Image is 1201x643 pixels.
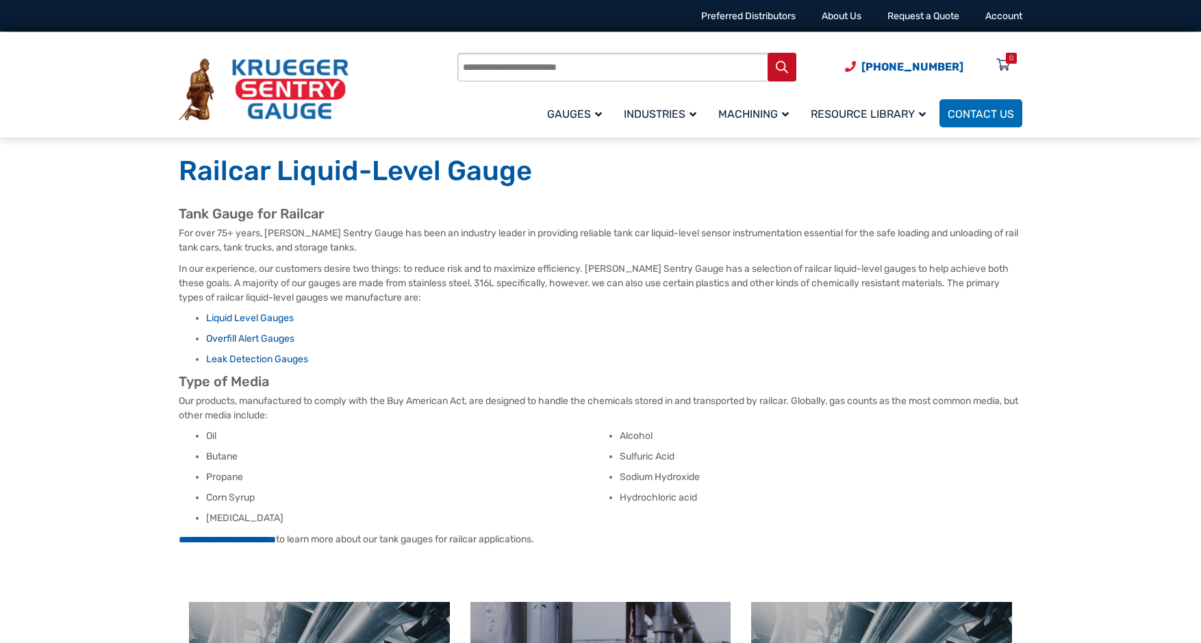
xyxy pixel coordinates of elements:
a: Preferred Distributors [701,10,796,22]
a: Account [985,10,1022,22]
div: 0 [1009,53,1013,64]
a: Request a Quote [887,10,959,22]
span: Gauges [547,108,602,121]
a: Industries [616,97,710,129]
span: [PHONE_NUMBER] [861,60,963,73]
li: Propane [206,470,609,484]
a: Phone Number (920) 434-8860 [845,58,963,75]
h2: Type of Media [179,373,1022,390]
li: [MEDICAL_DATA] [206,512,609,525]
span: Machining [718,108,789,121]
p: to learn more about our tank gauges for railcar applications. [179,532,1022,547]
span: Resource Library [811,108,926,121]
a: Contact Us [939,99,1022,127]
p: Our products, manufactured to comply with the Buy American Act, are designed to handle the chemic... [179,394,1022,423]
li: Sulfuric Acid [620,450,1022,464]
a: Resource Library [802,97,939,129]
a: Leak Detection Gauges [206,353,308,365]
span: Contact Us [948,108,1014,121]
li: Hydrochloric acid [620,491,1022,505]
li: Alcohol [620,429,1022,443]
li: Sodium Hydroxide [620,470,1022,484]
a: About Us [822,10,861,22]
a: Gauges [539,97,616,129]
h1: Railcar Liquid-Level Gauge [179,154,1022,188]
img: Krueger Sentry Gauge [179,58,349,121]
h2: Tank Gauge for Railcar [179,205,1022,223]
p: In our experience, our customers desire two things: to reduce risk and to maximize efficiency. [P... [179,262,1022,305]
li: Oil [206,429,609,443]
a: Liquid Level Gauges [206,312,294,324]
a: Machining [710,97,802,129]
p: For over 75+ years, [PERSON_NAME] Sentry Gauge has been an industry leader in providing reliable ... [179,226,1022,255]
li: Corn Syrup [206,491,609,505]
li: Butane [206,450,609,464]
span: Industries [624,108,696,121]
a: Overfill Alert Gauges [206,333,294,344]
